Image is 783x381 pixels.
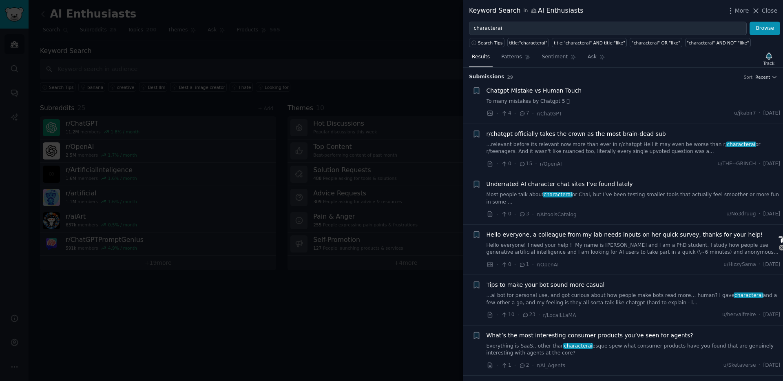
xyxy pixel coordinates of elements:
[750,22,780,35] button: Browse
[487,98,781,105] a: To many mistakes by Chatgpt 5 🫩
[509,40,547,46] div: title:"characterai"
[632,40,680,46] div: "characterai" OR "like"
[734,110,756,117] span: u/jkabir7
[723,261,756,268] span: u/HizzySama
[537,262,559,268] span: r/OpenAI
[469,6,583,16] div: Keyword Search AI Enthusiasts
[543,192,573,197] span: characterai
[543,312,576,318] span: r/LocalLLaMA
[501,110,511,117] span: 4
[501,261,511,268] span: 0
[519,160,532,168] span: 15
[759,160,761,168] span: ·
[532,109,534,118] span: ·
[478,40,503,46] span: Search Tips
[762,7,777,15] span: Close
[501,210,511,218] span: 0
[487,130,666,138] a: r/chatgpt officially takes the crown as the most brain-dead sub
[563,343,593,349] span: characterai
[496,361,498,370] span: ·
[487,242,781,256] a: Hello everyone! I need your help ! My name is [PERSON_NAME] and I am a PhD student. I study how p...
[496,109,498,118] span: ·
[539,51,579,67] a: Sentiment
[487,141,781,155] a: ...relevant before its relevant now more than ever in r/chatgpt Hell it may even be worse than r/...
[514,210,516,219] span: ·
[554,40,625,46] div: title:"characterai" AND title:"like"
[518,311,519,319] span: ·
[759,261,761,268] span: ·
[538,311,540,319] span: ·
[487,230,763,239] a: Hello everyone, a colleague from my lab needs inputs on her quick survey, thanks for your help!
[532,260,534,269] span: ·
[763,261,780,268] span: [DATE]
[722,311,756,319] span: u/hervalfreire
[469,38,504,47] button: Search Tips
[763,362,780,369] span: [DATE]
[532,361,534,370] span: ·
[501,53,522,61] span: Patterns
[519,261,529,268] span: 1
[469,22,747,35] input: Try a keyword related to your business
[763,60,774,66] div: Track
[744,74,753,80] div: Sort
[687,40,749,46] div: "characterai" AND NOT "like"
[514,159,516,168] span: ·
[487,180,633,188] a: Underrated AI character chat sites I’ve found lately
[759,110,761,117] span: ·
[763,210,780,218] span: [DATE]
[523,7,528,15] span: in
[501,311,514,319] span: 10
[763,110,780,117] span: [DATE]
[472,53,490,61] span: Results
[519,210,529,218] span: 3
[487,281,605,289] a: Tips to make your bot sound more casual
[763,160,780,168] span: [DATE]
[734,292,763,298] span: characterai
[535,159,537,168] span: ·
[469,73,504,81] span: Submission s
[496,311,498,319] span: ·
[735,7,749,15] span: More
[585,51,608,67] a: Ask
[469,51,493,67] a: Results
[763,311,780,319] span: [DATE]
[726,210,756,218] span: u/No3druug
[755,74,770,80] span: Recent
[487,86,582,95] a: Chatgpt Mistake vs Human Touch
[507,75,513,80] span: 29
[519,362,529,369] span: 2
[522,311,535,319] span: 23
[723,362,756,369] span: u/Sketaverse
[496,260,498,269] span: ·
[496,210,498,219] span: ·
[630,38,682,47] a: "characterai" OR "like"
[759,362,761,369] span: ·
[726,7,749,15] button: More
[537,212,577,217] span: r/AItoolsCatalog
[507,38,549,47] a: title:"characterai"
[487,191,781,206] a: Most people talk aboutcharacteraior Chai, but I’ve been testing smaller tools that actually feel ...
[537,111,562,117] span: r/ChatGPT
[759,311,761,319] span: ·
[685,38,751,47] a: "characterai" AND NOT "like"
[501,160,511,168] span: 0
[498,51,533,67] a: Patterns
[487,292,781,306] a: ...al bot for personal use, and got curious about how people make bots read more… human? I gavech...
[540,161,562,167] span: r/OpenAI
[542,53,568,61] span: Sentiment
[496,159,498,168] span: ·
[514,109,516,118] span: ·
[759,210,761,218] span: ·
[519,110,529,117] span: 7
[501,362,511,369] span: 1
[487,331,693,340] a: What’s the most interesting consumer products you’ve seen for agents?
[588,53,597,61] span: Ask
[717,160,756,168] span: u/THE--GRINCH
[761,50,777,67] button: Track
